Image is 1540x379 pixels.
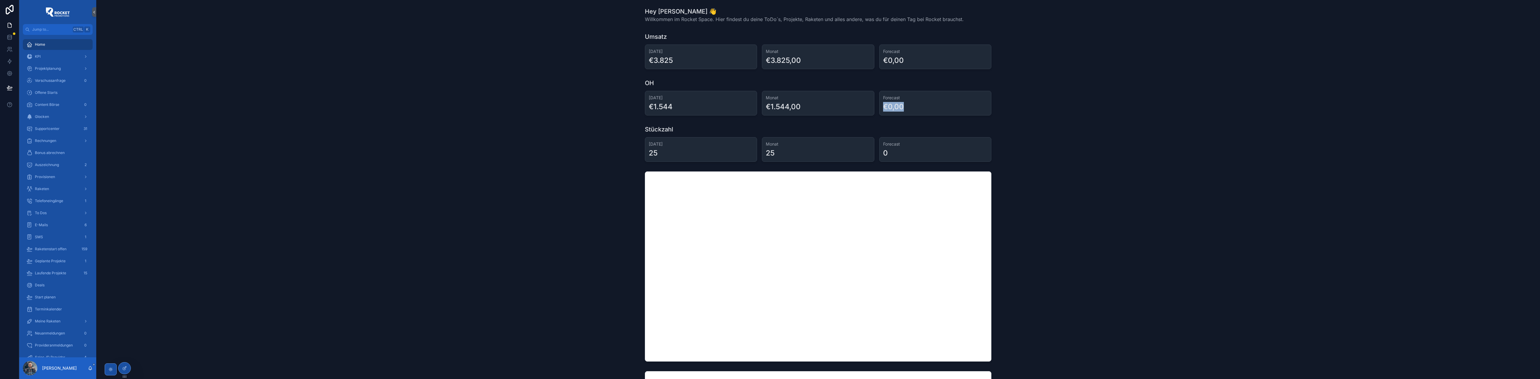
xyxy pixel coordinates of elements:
div: 0 [883,148,888,158]
div: 1 [82,257,89,265]
h3: Monat [766,95,870,101]
a: Raketen [23,183,93,194]
span: Provisionen [35,174,55,179]
a: Auszeichnung2 [23,159,93,170]
div: €0,00 [883,102,904,112]
div: 15 [82,270,89,277]
div: 25 [766,148,775,158]
a: Neuanmeldungen0 [23,328,93,339]
a: KPI [23,51,93,62]
div: 0 [82,330,89,337]
span: Start planen [35,295,56,300]
h1: Umsatz [645,32,667,41]
span: Home [35,42,45,47]
a: Supportcenter31 [23,123,93,134]
a: Geplante Projekte1 [23,256,93,267]
span: Ctrl [73,26,84,32]
span: KPI [35,54,41,59]
div: €0,00 [883,56,904,65]
a: Projektplanung [23,63,93,74]
a: Terminkalender [23,304,93,315]
span: Meine Raketen [35,319,60,324]
a: Sales-ID Provider4 [23,352,93,363]
a: Bonus abrechnen [23,147,93,158]
span: Bonus abrechnen [35,150,65,155]
img: App logo [46,7,70,17]
div: scrollable content [19,35,96,357]
div: 4 [82,354,89,361]
div: 2 [82,161,89,168]
a: Content Börse0 [23,99,93,110]
div: 31 [82,125,89,132]
span: Willkommen im Rocket Space. Hier findest du deine ToDo´s, Projekte, Raketen und alles andere, was... [645,16,964,23]
span: Raketen [35,186,49,191]
h1: Hey [PERSON_NAME] 👋 [645,7,964,16]
a: Rechnungen [23,135,93,146]
div: 25 [649,148,658,158]
span: Sales-ID Provider [35,355,65,360]
span: Provideranmeldungen [35,343,73,348]
span: Laufende Projekte [35,271,66,276]
div: 1 [82,197,89,205]
span: E-Mails [35,223,48,227]
div: 1 [82,233,89,241]
h1: Stückzahl [645,125,673,134]
a: Provisionen [23,171,93,182]
a: E-Mails6 [23,220,93,230]
a: Vorschussanfrage0 [23,75,93,86]
div: 0 [82,77,89,84]
span: Projektplanung [35,66,61,71]
span: Auszeichnung [35,162,59,167]
a: Provideranmeldungen0 [23,340,93,351]
div: 0 [82,342,89,349]
span: Raketenstart offen [35,247,66,251]
div: €3.825,00 [766,56,801,65]
span: Telefoneingänge [35,199,63,203]
span: To Dos [35,211,47,215]
a: Raketenstart offen159 [23,244,93,254]
a: To Dos [23,208,93,218]
a: Laufende Projekte15 [23,268,93,279]
span: Geplante Projekte [35,259,66,263]
h3: Monat [766,141,870,147]
a: Home [23,39,93,50]
h1: OH [645,79,654,87]
span: Terminkalender [35,307,62,312]
span: Glocken [35,114,49,119]
a: Glocken [23,111,93,122]
a: Start planen [23,292,93,303]
h3: [DATE] [649,48,753,54]
span: K [85,27,90,32]
a: Offene Starts [23,87,93,98]
h3: Forecast [883,95,987,101]
a: SMS1 [23,232,93,242]
a: Deals [23,280,93,291]
h3: [DATE] [649,95,753,101]
p: [PERSON_NAME] [42,365,77,371]
span: Supportcenter [35,126,60,131]
div: €1.544,00 [766,102,801,112]
span: SMS [35,235,43,239]
div: 6 [82,221,89,229]
h3: [DATE] [649,141,753,147]
div: 159 [80,245,89,253]
span: Vorschussanfrage [35,78,66,83]
span: Deals [35,283,45,288]
span: Rechnungen [35,138,56,143]
span: Offene Starts [35,90,57,95]
span: Content Börse [35,102,59,107]
span: Neuanmeldungen [35,331,65,336]
h3: Forecast [883,48,987,54]
button: Jump to...CtrlK [23,24,93,35]
a: Telefoneingänge1 [23,196,93,206]
div: 0 [82,101,89,108]
div: €1.544 [649,102,673,112]
h3: Forecast [883,141,987,147]
span: Jump to... [32,27,70,32]
h3: Monat [766,48,870,54]
a: Meine Raketen [23,316,93,327]
div: €3.825 [649,56,673,65]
